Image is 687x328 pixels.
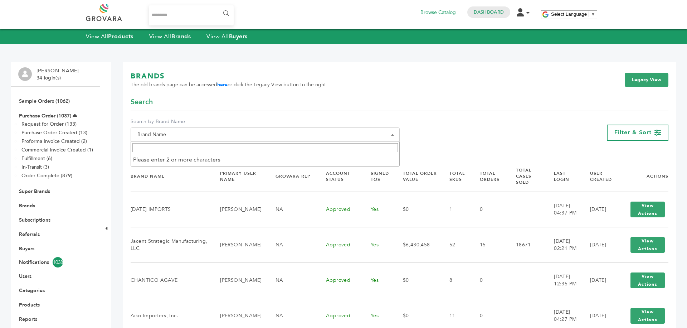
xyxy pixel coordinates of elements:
[545,227,581,262] td: [DATE] 02:21 PM
[551,11,595,17] a: Select Language​
[131,192,211,227] td: [DATE] IMPORTS
[131,161,211,192] th: Brand Name
[545,161,581,192] th: Last Login
[630,237,665,253] button: View Actions
[440,192,471,227] td: 1
[53,257,63,267] span: 1038
[471,192,507,227] td: 0
[440,262,471,298] td: 8
[131,262,211,298] td: CHANTICO AGAVE
[211,262,267,298] td: [PERSON_NAME]
[551,11,587,17] span: Select Language
[211,227,267,262] td: [PERSON_NAME]
[317,161,362,192] th: Account Status
[19,273,31,280] a: Users
[229,33,248,40] strong: Buyers
[440,161,471,192] th: Total SKUs
[206,33,248,40] a: View AllBuyers
[21,146,93,153] a: Commercial Invoice Created (1)
[171,33,191,40] strong: Brands
[630,202,665,217] button: View Actions
[21,164,49,170] a: In-Transit (3)
[581,192,618,227] td: [DATE]
[591,11,595,17] span: ▼
[19,316,37,323] a: Reports
[19,217,50,223] a: Subscriptions
[149,5,234,25] input: Search...
[108,33,133,40] strong: Products
[217,81,228,88] a: here
[507,161,545,192] th: Total Cases Sold
[19,98,70,105] a: Sample Orders (1062)
[471,227,507,262] td: 15
[362,262,394,298] td: Yes
[581,227,618,262] td: [DATE]
[394,161,440,192] th: Total Order Value
[19,257,92,267] a: Notifications1038
[267,262,317,298] td: NA
[211,192,267,227] td: [PERSON_NAME]
[211,161,267,192] th: Primary User Name
[362,161,394,192] th: Signed TOS
[19,112,71,119] a: Purchase Order (1037)
[131,227,211,262] td: Jacent Strategic Manufacturing, LLC
[135,130,396,140] span: Brand Name
[267,192,317,227] td: NA
[19,231,40,238] a: Referrals
[19,302,40,308] a: Products
[21,155,52,162] a: Fulfillment (6)
[581,161,618,192] th: User Created
[19,287,45,294] a: Categories
[394,192,440,227] td: $0
[618,161,668,192] th: Actions
[471,161,507,192] th: Total Orders
[362,227,394,262] td: Yes
[317,227,362,262] td: Approved
[131,97,153,107] span: Search
[21,121,77,127] a: Request for Order (133)
[19,245,34,252] a: Buyers
[440,227,471,262] td: 52
[86,33,133,40] a: View AllProducts
[362,192,394,227] td: Yes
[630,308,665,324] button: View Actions
[131,154,399,166] li: Please enter 2 or more characters
[545,262,581,298] td: [DATE] 12:35 PM
[131,118,400,125] label: Search by Brand Name
[21,129,87,136] a: Purchase Order Created (13)
[630,272,665,288] button: View Actions
[545,192,581,227] td: [DATE] 04:37 PM
[18,67,32,81] img: profile.png
[267,161,317,192] th: Grovara Rep
[131,127,400,142] span: Brand Name
[420,9,456,16] a: Browse Catalog
[267,227,317,262] td: NA
[19,202,35,209] a: Brands
[474,9,504,15] a: Dashboard
[131,71,326,81] h1: BRANDS
[471,262,507,298] td: 0
[149,33,191,40] a: View AllBrands
[394,227,440,262] td: $6,430,458
[394,262,440,298] td: $0
[581,262,618,298] td: [DATE]
[21,172,72,179] a: Order Complete (879)
[614,129,652,136] span: Filter & Sort
[19,188,50,195] a: Super Brands
[625,73,668,87] a: Legacy View
[131,81,326,88] span: The old brands page can be accessed or click the Legacy View button to the right
[36,67,84,81] li: [PERSON_NAME] - 34 login(s)
[132,143,398,152] input: Search
[507,227,545,262] td: 18671
[317,192,362,227] td: Approved
[317,262,362,298] td: Approved
[21,138,87,145] a: Proforma Invoice Created (2)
